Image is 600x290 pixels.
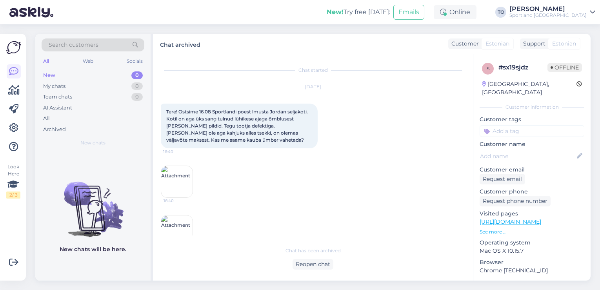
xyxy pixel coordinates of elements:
label: Chat archived [160,38,200,49]
p: Browser [480,258,584,266]
div: Support [520,40,545,48]
div: Look Here [6,163,20,199]
div: All [42,56,51,66]
div: Socials [125,56,144,66]
div: Request email [480,174,525,184]
div: Reopen chat [293,259,333,270]
div: Customer [448,40,479,48]
div: Online [434,5,476,19]
img: Attachment [161,215,193,247]
span: Estonian [552,40,576,48]
div: New [43,71,55,79]
div: Chat started [161,67,465,74]
div: AI Assistant [43,104,72,112]
span: Search customers [49,41,98,49]
div: 0 [131,93,143,101]
div: 2 / 3 [6,192,20,199]
span: 16:40 [163,149,193,155]
input: Add name [480,152,575,161]
span: New chats [80,139,105,146]
span: Chat has been archived [285,247,341,254]
div: Team chats [43,93,72,101]
p: Customer phone [480,188,584,196]
span: Estonian [485,40,509,48]
p: Visited pages [480,210,584,218]
p: Customer email [480,166,584,174]
p: See more ... [480,228,584,235]
img: Attachment [161,166,193,197]
div: 0 [131,82,143,90]
div: [GEOGRAPHIC_DATA], [GEOGRAPHIC_DATA] [482,80,576,97]
img: No chats [35,168,151,238]
div: Archived [43,126,66,133]
p: Mac OS X 10.15.7 [480,247,584,255]
div: Web [81,56,95,66]
img: Askly Logo [6,40,21,55]
div: TO [495,7,506,18]
button: Emails [393,5,424,20]
span: Offline [547,63,582,72]
p: Customer tags [480,115,584,124]
div: Request phone number [480,196,551,206]
span: 16:40 [164,198,193,204]
p: Operating system [480,239,584,247]
div: [PERSON_NAME] [509,6,587,12]
div: Try free [DATE]: [327,7,390,17]
p: New chats will be here. [60,245,126,254]
input: Add a tag [480,125,584,137]
div: My chats [43,82,65,90]
div: 0 [131,71,143,79]
span: s [487,66,489,71]
div: All [43,115,50,122]
div: # sx19sjdz [498,63,547,72]
div: [DATE] [161,83,465,90]
a: [PERSON_NAME]Sportland [GEOGRAPHIC_DATA] [509,6,595,18]
p: Chrome [TECHNICAL_ID] [480,266,584,275]
div: Customer information [480,104,584,111]
b: New! [327,8,344,16]
div: Sportland [GEOGRAPHIC_DATA] [509,12,587,18]
p: Customer name [480,140,584,148]
a: [URL][DOMAIN_NAME] [480,218,541,225]
span: Tere! Ostsime 16.08 Sportlandi poest lmusta Jordan seljakoti. Kotil on aga üks sang tulnud lühike... [166,109,309,143]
